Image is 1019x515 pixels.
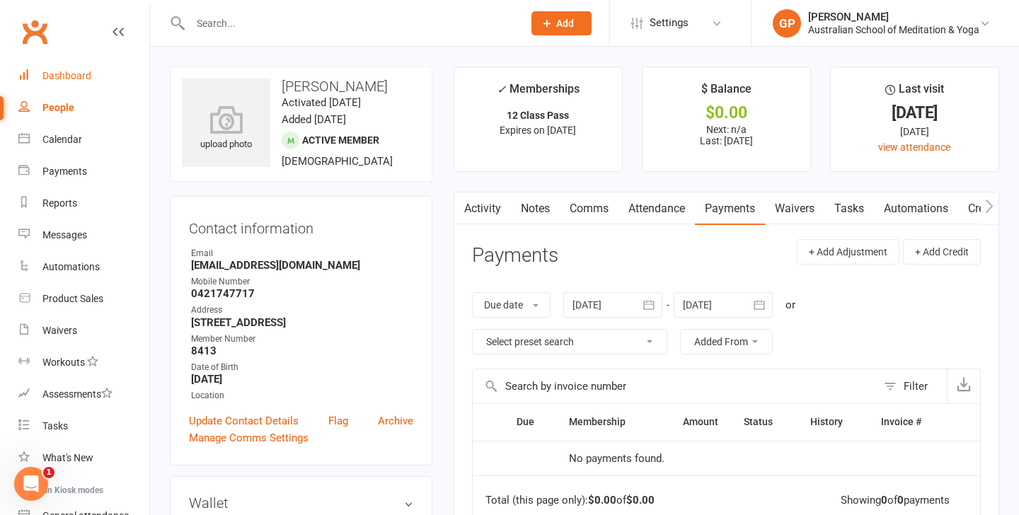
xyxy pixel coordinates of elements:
[773,9,801,37] div: GP
[881,494,887,507] strong: 0
[680,329,773,354] button: Added From
[42,134,82,145] div: Calendar
[473,369,877,403] input: Search by invoice number
[191,373,413,386] strong: [DATE]
[650,7,689,39] span: Settings
[191,361,413,374] div: Date of Birth
[824,192,874,225] a: Tasks
[507,110,569,121] strong: 12 Class Pass
[42,229,87,241] div: Messages
[191,275,413,289] div: Mobile Number
[189,215,413,236] h3: Contact information
[18,378,149,410] a: Assessments
[42,452,93,463] div: What's New
[472,245,558,267] h3: Payments
[878,141,950,153] a: view attendance
[14,467,48,501] iframe: Intercom live chat
[42,166,87,177] div: Payments
[282,113,346,126] time: Added [DATE]
[897,494,904,507] strong: 0
[504,404,557,440] th: Due
[844,105,986,120] div: [DATE]
[877,369,947,403] button: Filter
[191,247,413,260] div: Email
[798,404,868,440] th: History
[191,287,413,300] strong: 0421747717
[18,124,149,156] a: Calendar
[695,192,765,225] a: Payments
[189,429,309,446] a: Manage Comms Settings
[472,292,551,318] button: Due date
[904,378,928,395] div: Filter
[42,70,91,81] div: Dashboard
[500,125,576,136] span: Expires on [DATE]
[808,23,979,36] div: Australian School of Meditation & Yoga
[328,412,348,429] a: Flag
[868,404,949,440] th: Invoice #
[701,80,752,105] div: $ Balance
[18,187,149,219] a: Reports
[797,239,899,265] button: + Add Adjustment
[42,388,113,400] div: Assessments
[18,251,149,283] a: Automations
[18,442,149,474] a: What's New
[18,315,149,347] a: Waivers
[191,316,413,329] strong: [STREET_ADDRESS]
[42,261,100,272] div: Automations
[556,18,574,29] span: Add
[556,404,657,440] th: Membership
[511,192,560,225] a: Notes
[731,404,798,440] th: Status
[485,494,655,507] div: Total (this page only): of
[657,404,731,440] th: Amount
[18,156,149,187] a: Payments
[874,192,958,225] a: Automations
[903,239,981,265] button: + Add Credit
[497,83,506,96] i: ✓
[618,192,695,225] a: Attendance
[17,14,52,50] a: Clubworx
[42,197,77,209] div: Reports
[189,412,299,429] a: Update Contact Details
[302,134,379,146] span: Active member
[42,102,74,113] div: People
[282,155,393,168] span: [DEMOGRAPHIC_DATA]
[191,303,413,317] div: Address
[182,105,270,152] div: upload photo
[182,79,420,94] h3: [PERSON_NAME]
[556,441,731,476] td: No payments found.
[191,259,413,272] strong: [EMAIL_ADDRESS][DOMAIN_NAME]
[655,105,798,120] div: $0.00
[42,357,85,368] div: Workouts
[454,192,511,225] a: Activity
[18,219,149,251] a: Messages
[42,293,103,304] div: Product Sales
[808,11,979,23] div: [PERSON_NAME]
[282,96,361,109] time: Activated [DATE]
[18,92,149,124] a: People
[18,283,149,315] a: Product Sales
[43,467,54,478] span: 1
[191,389,413,403] div: Location
[42,325,77,336] div: Waivers
[588,494,616,507] strong: $0.00
[42,420,68,432] div: Tasks
[785,296,795,313] div: or
[841,494,950,507] div: Showing of payments
[378,412,413,429] a: Archive
[844,124,986,139] div: [DATE]
[191,345,413,357] strong: 8413
[626,494,655,507] strong: $0.00
[18,347,149,378] a: Workouts
[191,332,413,346] div: Member Number
[18,60,149,92] a: Dashboard
[189,495,413,511] h3: Wallet
[560,192,618,225] a: Comms
[531,11,592,35] button: Add
[655,124,798,146] p: Next: n/a Last: [DATE]
[765,192,824,225] a: Waivers
[186,13,513,33] input: Search...
[18,410,149,442] a: Tasks
[497,80,580,106] div: Memberships
[885,80,944,105] div: Last visit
